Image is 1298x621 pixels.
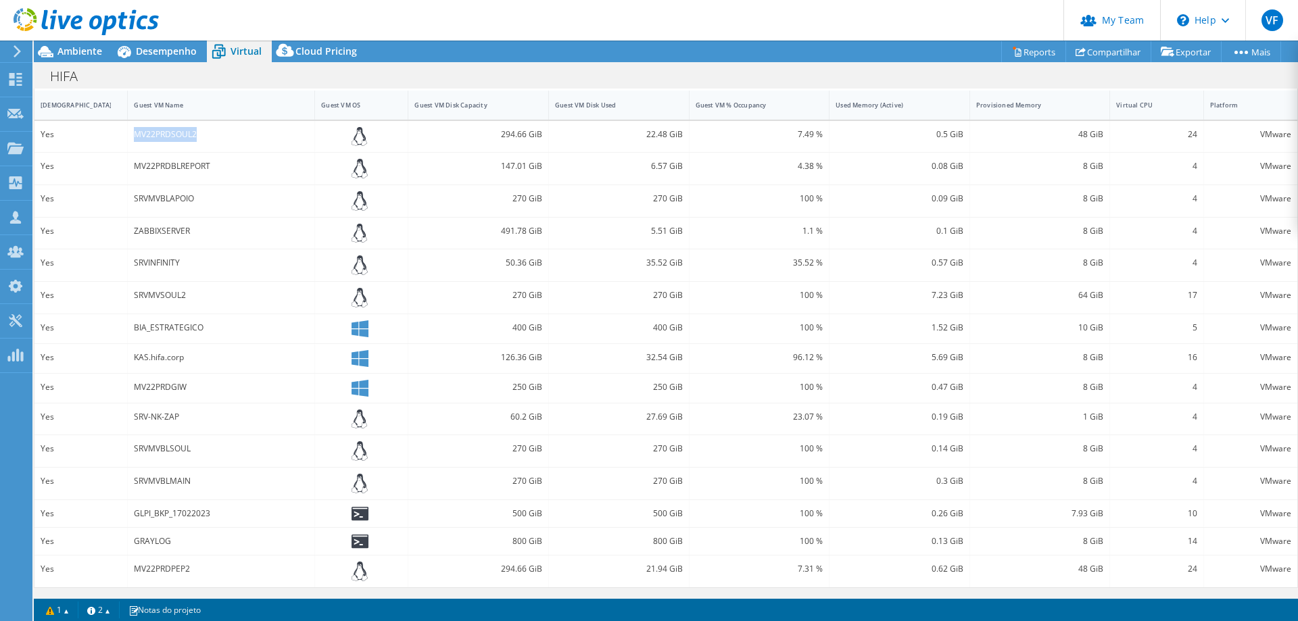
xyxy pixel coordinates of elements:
[119,601,210,618] a: Notas do projeto
[696,409,823,424] div: 23.07 %
[1001,41,1066,62] a: Reports
[1210,191,1291,206] div: VMware
[41,320,121,335] div: Yes
[1116,350,1197,365] div: 16
[1177,14,1189,26] svg: \n
[134,350,308,365] div: KAS.hifa.corp
[414,159,542,174] div: 147.01 GiB
[555,127,683,142] div: 22.48 GiB
[976,441,1104,456] div: 8 GiB
[976,101,1088,109] div: Provisioned Memory
[414,562,542,576] div: 294.66 GiB
[37,601,78,618] a: 1
[976,224,1104,239] div: 8 GiB
[696,320,823,335] div: 100 %
[41,562,121,576] div: Yes
[836,127,963,142] div: 0.5 GiB
[976,380,1104,395] div: 8 GiB
[134,101,292,109] div: Guest VM Name
[41,127,121,142] div: Yes
[836,288,963,303] div: 7.23 GiB
[78,601,120,618] a: 2
[1116,159,1197,174] div: 4
[41,350,121,365] div: Yes
[41,288,121,303] div: Yes
[555,224,683,239] div: 5.51 GiB
[696,380,823,395] div: 100 %
[555,534,683,549] div: 800 GiB
[836,255,963,270] div: 0.57 GiB
[1116,320,1197,335] div: 5
[1261,9,1283,31] span: VF
[836,506,963,521] div: 0.26 GiB
[41,255,121,270] div: Yes
[134,255,308,270] div: SRVINFINITY
[134,441,308,456] div: SRVMVBLSOUL
[136,45,197,57] span: Desempenho
[1210,224,1291,239] div: VMware
[555,506,683,521] div: 500 GiB
[231,45,262,57] span: Virtual
[555,474,683,489] div: 270 GiB
[1065,41,1151,62] a: Compartilhar
[41,409,121,424] div: Yes
[414,409,542,424] div: 60.2 GiB
[1210,441,1291,456] div: VMware
[1210,320,1291,335] div: VMware
[976,159,1104,174] div: 8 GiB
[836,101,947,109] div: Used Memory (Active)
[134,474,308,489] div: SRVMVBLMAIN
[134,409,308,424] div: SRV-NK-ZAP
[41,159,121,174] div: Yes
[696,474,823,489] div: 100 %
[696,101,807,109] div: Guest VM % Occupancy
[414,191,542,206] div: 270 GiB
[555,288,683,303] div: 270 GiB
[414,320,542,335] div: 400 GiB
[41,474,121,489] div: Yes
[836,191,963,206] div: 0.09 GiB
[134,159,308,174] div: MV22PRDBLREPORT
[1116,255,1197,270] div: 4
[1116,441,1197,456] div: 4
[976,506,1104,521] div: 7.93 GiB
[41,534,121,549] div: Yes
[41,441,121,456] div: Yes
[976,320,1104,335] div: 10 GiB
[696,224,823,239] div: 1.1 %
[134,191,308,206] div: SRVMVBLAPOIO
[555,409,683,424] div: 27.69 GiB
[836,409,963,424] div: 0.19 GiB
[414,534,542,549] div: 800 GiB
[1151,41,1222,62] a: Exportar
[976,255,1104,270] div: 8 GiB
[1210,409,1291,424] div: VMware
[1116,474,1197,489] div: 4
[696,255,823,270] div: 35.52 %
[976,409,1104,424] div: 1 GiB
[1116,380,1197,395] div: 4
[295,45,357,57] span: Cloud Pricing
[1210,474,1291,489] div: VMware
[134,380,308,395] div: MV22PRDGIW
[134,506,308,521] div: GLPI_BKP_17022023
[976,288,1104,303] div: 64 GiB
[44,69,99,84] h1: HIFA
[41,191,121,206] div: Yes
[555,320,683,335] div: 400 GiB
[836,320,963,335] div: 1.52 GiB
[1116,562,1197,576] div: 24
[976,350,1104,365] div: 8 GiB
[976,127,1104,142] div: 48 GiB
[414,506,542,521] div: 500 GiB
[696,441,823,456] div: 100 %
[1210,127,1291,142] div: VMware
[836,534,963,549] div: 0.13 GiB
[414,101,526,109] div: Guest VM Disk Capacity
[555,101,667,109] div: Guest VM Disk Used
[836,350,963,365] div: 5.69 GiB
[836,474,963,489] div: 0.3 GiB
[414,224,542,239] div: 491.78 GiB
[414,255,542,270] div: 50.36 GiB
[1116,409,1197,424] div: 4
